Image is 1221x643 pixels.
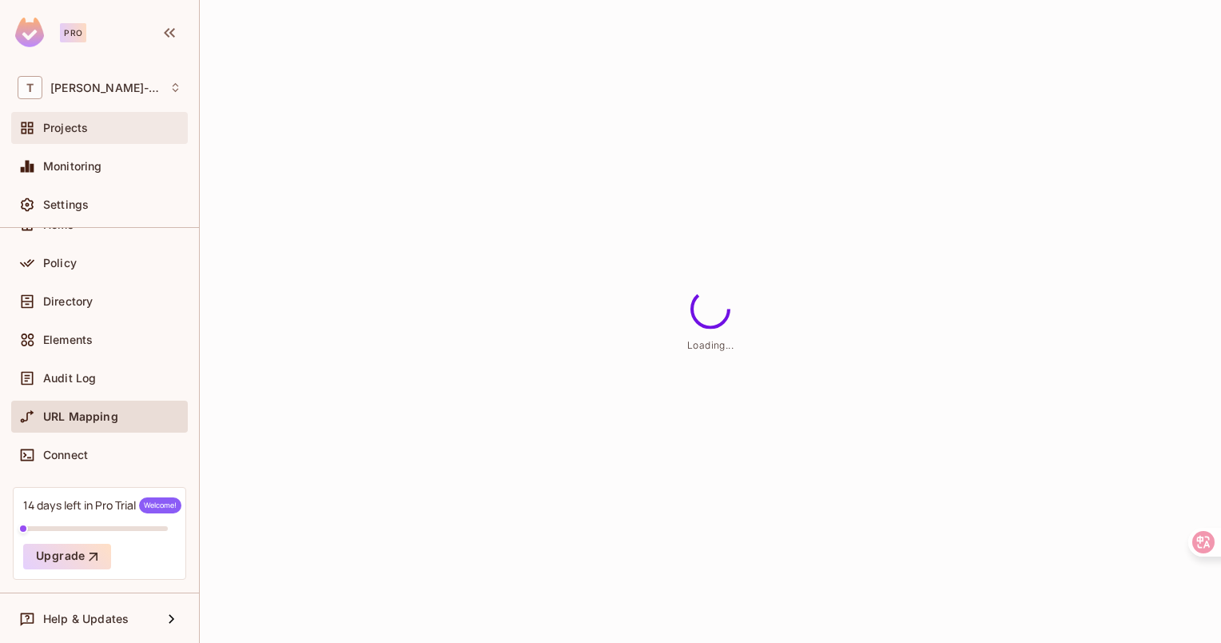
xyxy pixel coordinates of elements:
[50,82,161,94] span: Workspace: Tony-455
[60,23,86,42] div: Pro
[43,613,129,625] span: Help & Updates
[43,372,96,385] span: Audit Log
[43,449,88,461] span: Connect
[43,257,77,270] span: Policy
[18,76,42,99] span: T
[139,497,181,513] span: Welcome!
[687,339,734,351] span: Loading...
[43,198,89,211] span: Settings
[23,497,181,513] div: 14 days left in Pro Trial
[43,333,93,346] span: Elements
[43,410,118,423] span: URL Mapping
[43,122,88,134] span: Projects
[15,18,44,47] img: SReyMgAAAABJRU5ErkJggg==
[43,160,102,173] span: Monitoring
[43,295,93,308] span: Directory
[23,544,111,569] button: Upgrade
